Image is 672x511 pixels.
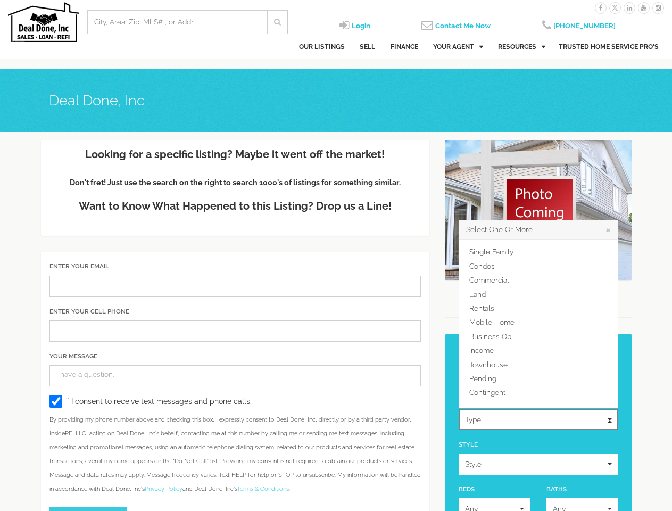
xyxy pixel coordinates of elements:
span: Login [352,22,370,30]
a: Contact Me Now [421,22,491,31]
button: Style [459,454,618,475]
input: City, Area, Zip, MLS# , or Addr [94,17,261,27]
a: Our Listings [299,34,345,60]
a: youtube [638,3,650,12]
a: Terms & Conditions [237,485,289,492]
span: I consent to receive text messages and phone calls. [71,397,252,406]
a: linkedin [624,3,635,12]
a: login [339,22,370,31]
span: Pending [469,373,496,384]
img: CF58819668-1.jpg [445,140,632,280]
span: Income [469,345,494,356]
span: Style [465,459,605,469]
span: [PHONE_NUMBER] [553,22,616,30]
img: Deal Done, Inc Logo [8,2,79,42]
strong: Looking for a specific listing? Maybe it went off the market! [85,148,385,161]
label: Enter Your Email [49,262,109,271]
span: Contact Me Now [435,22,491,30]
span: Land [469,289,486,300]
a: Resources [498,34,545,60]
h3: Property Search [445,306,632,318]
a: Agents [433,34,483,60]
button: Type [459,409,618,430]
span: Type [465,414,605,425]
p: By providing my phone number above and checking this box, I expressly consent to Deal Done, Inc, ... [49,413,421,496]
label: Style [459,440,478,449]
a: [PHONE_NUMBER] [542,22,616,31]
span: Rentals [469,303,494,314]
span: Contingent [469,387,505,398]
a: instagram [652,3,664,12]
label: Enter Your Cell Phone [49,307,129,316]
button: × [605,224,611,235]
a: Privacy Policy [145,485,182,492]
h1: Deal Done, Inc [49,93,145,109]
a: facebook [595,3,607,12]
span: Business Op [469,331,511,342]
a: Trusted Home Service Pro's [559,34,659,60]
a: Finance [391,34,418,60]
span: Mobile Home [469,317,515,327]
span: Commercial [469,275,509,285]
a: twitter [609,3,621,12]
a: Sell [360,34,375,60]
span: Single Family [469,246,513,257]
div: Select One Or More [459,220,618,240]
span: Condos [469,261,495,271]
label: Your Message [49,352,97,361]
strong: Don't fret! Just use the search on the right to search 1000's of listings for something similar. [70,178,401,187]
label: Beds [459,485,475,494]
label: Baths [546,485,567,494]
span: Townhouse [469,359,508,370]
strong: Want to Know What Happened to this Listing? Drop us a Line! [79,200,392,212]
